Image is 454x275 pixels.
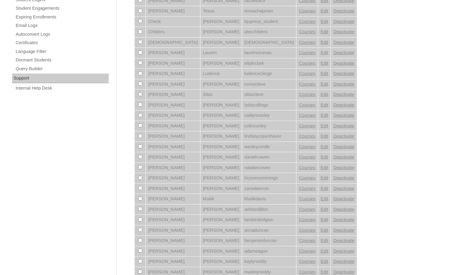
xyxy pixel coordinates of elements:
[242,236,296,246] td: benjaminduncan
[146,236,200,246] td: [PERSON_NAME]
[200,6,242,16] td: Tessa
[299,61,315,66] a: Courses
[200,131,242,142] td: [PERSON_NAME]
[146,58,200,69] td: [PERSON_NAME]
[333,123,354,128] a: Deactivate
[146,163,200,173] td: [PERSON_NAME]
[299,207,315,212] a: Courses
[299,123,315,128] a: Courses
[15,48,109,55] a: Language Filter
[299,249,315,254] a: Courses
[242,246,296,257] td: adameagon
[333,113,354,118] a: Deactivate
[333,259,354,264] a: Deactivate
[200,163,242,173] td: [PERSON_NAME]
[200,257,242,267] td: [PERSON_NAME]
[333,186,354,191] a: Deactivate
[146,215,200,225] td: [PERSON_NAME]
[321,50,328,55] a: Edit
[146,17,200,27] td: Check
[333,175,354,180] a: Deactivate
[146,121,200,131] td: [PERSON_NAME]
[242,90,296,100] td: silascleve
[321,196,328,201] a: Edit
[146,79,200,90] td: [PERSON_NAME]
[200,184,242,194] td: [PERSON_NAME]
[333,71,354,76] a: Deactivate
[146,110,200,121] td: [PERSON_NAME]
[321,113,328,118] a: Edit
[299,186,315,191] a: Courses
[242,69,296,79] td: ludenceclerge
[333,92,354,97] a: Deactivate
[242,173,296,183] td: brysoncummings
[299,238,315,243] a: Courses
[321,259,328,264] a: Edit
[333,165,354,170] a: Deactivate
[146,38,200,48] td: [DEMOGRAPHIC_DATA]
[242,121,296,131] td: colinconley
[321,270,328,274] a: Edit
[15,65,109,73] a: Query Builder
[321,144,328,149] a: Edit
[146,142,200,152] td: [PERSON_NAME]
[200,194,242,204] td: khalik
[321,61,328,66] a: Edit
[299,113,315,118] a: Courses
[299,165,315,170] a: Courses
[242,215,296,225] td: landondodgion
[15,39,109,47] a: Certificates
[333,103,354,107] a: Deactivate
[321,29,328,34] a: Edit
[333,155,354,159] a: Deactivate
[299,8,315,13] a: Courses
[200,90,242,100] td: Silas
[146,173,200,183] td: [PERSON_NAME]
[146,100,200,110] td: [PERSON_NAME]
[333,207,354,212] a: Deactivate
[15,56,109,64] a: Dormant Students
[200,205,242,215] td: [PERSON_NAME]
[242,225,296,236] td: annaduncan
[146,184,200,194] td: [PERSON_NAME]
[333,82,354,87] a: Deactivate
[299,259,315,264] a: Courses
[146,27,200,37] td: Childers
[299,92,315,97] a: Courses
[146,48,200,58] td: [PERSON_NAME]
[200,121,242,131] td: [PERSON_NAME]
[333,270,354,274] a: Deactivate
[299,82,315,87] a: Courses
[242,27,296,37] td: alexchilders
[321,8,328,13] a: Edit
[299,103,315,107] a: Courses
[146,194,200,204] td: [PERSON_NAME]
[299,19,315,24] a: Courses
[333,217,354,222] a: Deactivate
[321,207,328,212] a: Edit
[200,69,242,79] td: Ludence
[242,58,296,69] td: elijahclark
[242,131,296,142] td: lindseycopenhaver
[200,215,242,225] td: [PERSON_NAME]
[333,29,354,34] a: Deactivate
[15,22,109,29] a: Email Logs
[242,6,296,16] td: tessachapman
[146,90,200,100] td: [PERSON_NAME]
[333,134,354,139] a: Deactivate
[321,19,328,24] a: Edit
[321,238,328,243] a: Edit
[299,217,315,222] a: Courses
[321,249,328,254] a: Edit
[146,152,200,162] td: [PERSON_NAME]
[299,175,315,180] a: Courses
[321,40,328,45] a: Edit
[299,228,315,233] a: Courses
[242,110,296,121] td: caitlynconley
[299,155,315,159] a: Courses
[333,8,354,13] a: Deactivate
[333,196,354,201] a: Deactivate
[200,58,242,69] td: [PERSON_NAME]
[15,31,109,38] a: Autoconvert Logs
[200,17,242,27] td: [PERSON_NAME]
